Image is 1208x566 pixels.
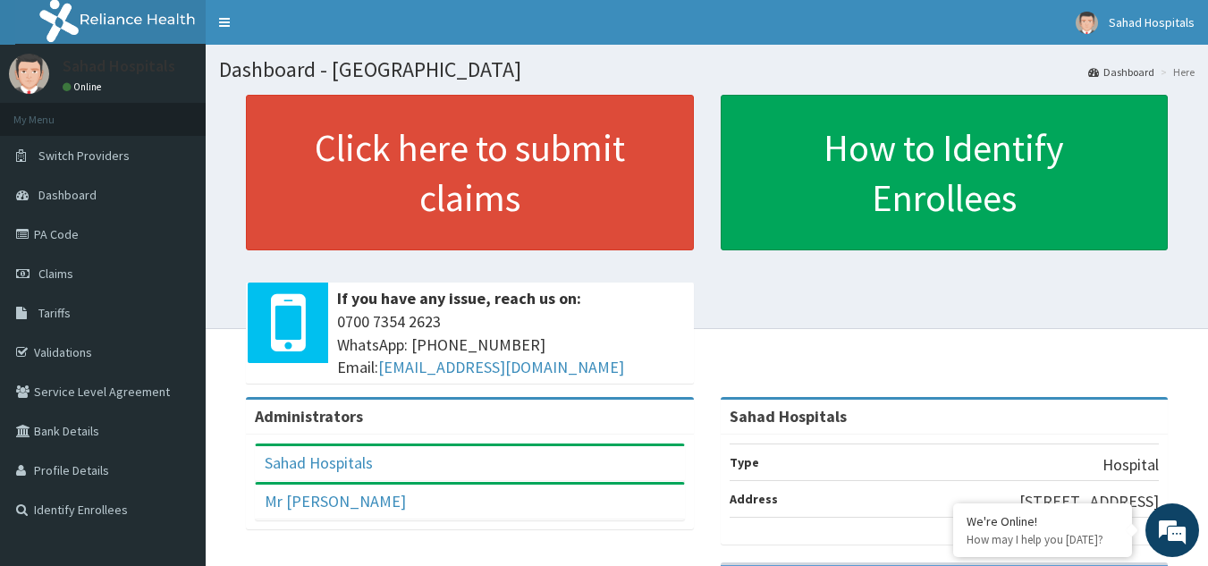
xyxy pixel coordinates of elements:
[38,187,97,203] span: Dashboard
[63,80,106,93] a: Online
[730,491,778,507] b: Address
[1156,64,1195,80] li: Here
[1076,12,1098,34] img: User Image
[337,310,685,379] span: 0700 7354 2623 WhatsApp: [PHONE_NUMBER] Email:
[967,513,1119,529] div: We're Online!
[38,266,73,282] span: Claims
[730,406,847,427] strong: Sahad Hospitals
[337,288,581,308] b: If you have any issue, reach us on:
[219,58,1195,81] h1: Dashboard - [GEOGRAPHIC_DATA]
[1109,14,1195,30] span: Sahad Hospitals
[730,454,759,470] b: Type
[378,357,624,377] a: [EMAIL_ADDRESS][DOMAIN_NAME]
[255,406,363,427] b: Administrators
[265,452,373,473] a: Sahad Hospitals
[63,58,175,74] p: Sahad Hospitals
[1102,453,1159,477] p: Hospital
[1019,490,1159,513] p: [STREET_ADDRESS]
[721,95,1169,250] a: How to Identify Enrollees
[1088,64,1154,80] a: Dashboard
[38,305,71,321] span: Tariffs
[38,148,130,164] span: Switch Providers
[265,491,406,511] a: Mr [PERSON_NAME]
[9,54,49,94] img: User Image
[246,95,694,250] a: Click here to submit claims
[967,532,1119,547] p: How may I help you today?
